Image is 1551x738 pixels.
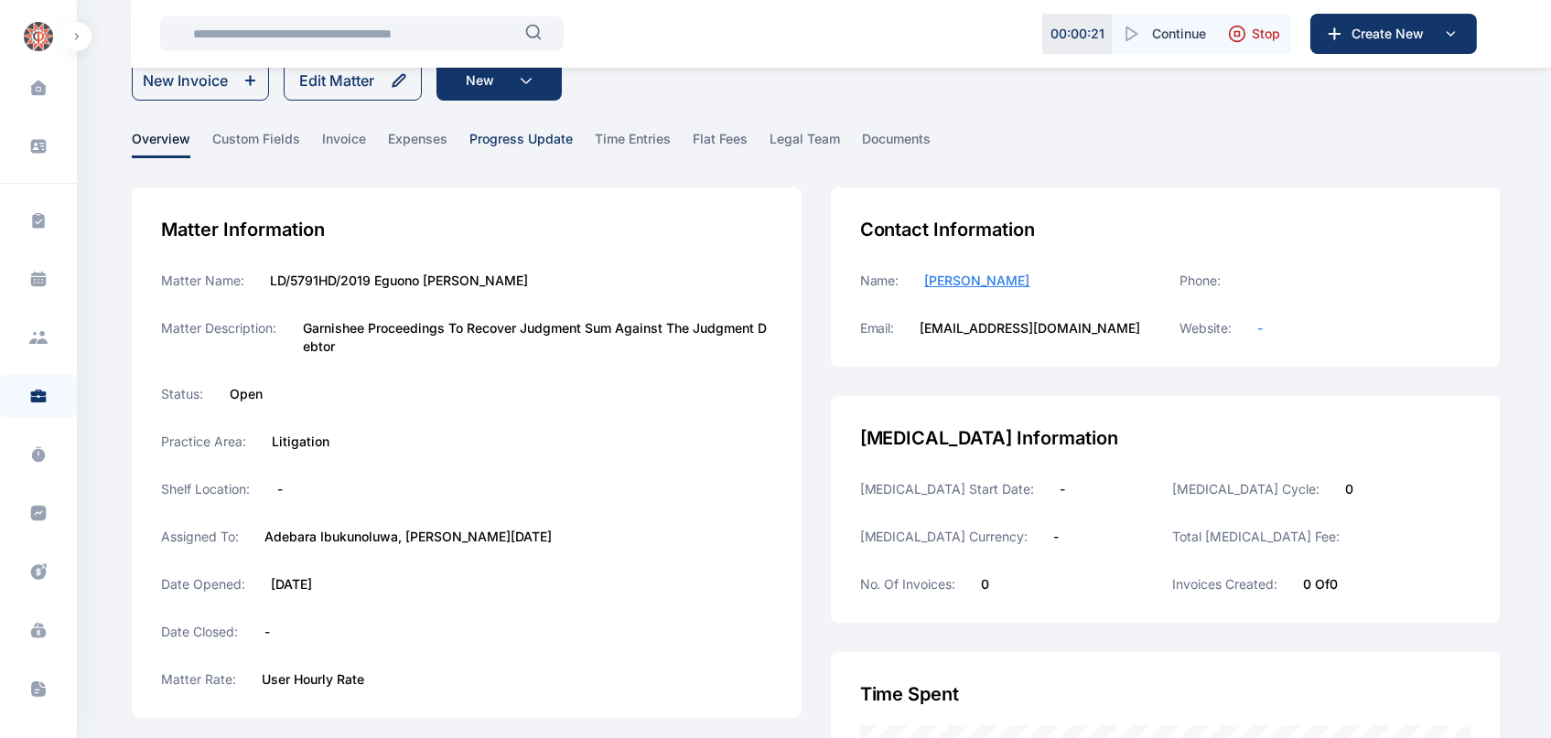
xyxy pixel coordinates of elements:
[161,319,277,356] label: Matter Description:
[230,385,263,403] label: Open
[161,272,244,290] label: Matter Name:
[982,575,990,594] label: 0
[860,272,899,290] label: Name:
[161,623,239,641] label: Date Closed:
[770,130,862,158] a: legal team
[1179,272,1221,290] label: Phone:
[270,272,528,290] label: LD/5791HD/2019 Eguono [PERSON_NAME]
[303,319,771,356] label: Garnishee Proceedings To Recover Judgment Sum Against The Judgment Debtor
[1310,14,1477,54] button: Create New
[1172,575,1277,594] label: Invoices Created:
[1257,319,1263,337] a: -
[322,130,366,158] span: invoice
[132,130,212,158] a: overview
[860,425,1470,451] div: [MEDICAL_DATA] Information
[693,130,748,158] span: flat fees
[860,217,1470,242] div: Contact Information
[161,480,252,498] label: Shelf Location:
[262,670,364,689] label: User Hourly Rate
[595,130,671,158] span: time entries
[860,681,1470,707] div: Time Spent
[277,480,283,498] label: -
[161,528,239,546] label: Assigned To:
[322,130,388,158] a: invoice
[299,70,374,91] div: Edit Matter
[161,433,246,451] label: Practice Area:
[132,60,269,101] button: New Invoice
[436,60,562,101] button: New
[860,575,956,594] label: No. of Invoices:
[161,575,245,594] label: Date Opened:
[272,433,329,451] label: Litigation
[860,319,895,337] label: Email:
[264,623,270,641] label: -
[1112,14,1217,54] button: Continue
[161,670,236,689] label: Matter Rate:
[1252,25,1280,43] span: Stop
[1172,528,1340,546] label: Total [MEDICAL_DATA] Fee:
[212,130,322,158] a: custom fields
[1152,25,1206,43] span: Continue
[161,217,771,242] div: Matter Information
[1054,528,1060,546] label: -
[1344,25,1439,43] span: Create New
[271,575,312,594] label: [DATE]
[264,528,552,546] label: Adebara ibukunoluwa, [PERSON_NAME][DATE]
[595,130,693,158] a: time entries
[284,60,422,101] button: Edit Matter
[388,130,447,158] span: expenses
[693,130,770,158] a: flat fees
[770,130,840,158] span: legal team
[1061,480,1066,498] label: -
[1217,14,1291,54] button: Stop
[1050,25,1104,43] p: 00 : 00 : 21
[925,273,1030,288] span: [PERSON_NAME]
[1179,319,1232,337] label: Website:
[161,385,204,403] label: Status:
[143,70,228,91] div: New Invoice
[860,528,1029,546] label: [MEDICAL_DATA] Currency:
[132,130,190,158] span: overview
[1172,480,1319,498] label: [MEDICAL_DATA] Cycle:
[469,130,573,158] span: progress update
[862,130,931,158] span: documents
[1303,575,1338,594] label: 0 of 0
[388,130,469,158] a: expenses
[469,130,595,158] a: progress update
[860,480,1035,498] label: [MEDICAL_DATA] Start Date:
[1345,480,1353,498] label: 0
[862,130,953,158] a: documents
[925,272,1030,290] a: [PERSON_NAME]
[921,319,1141,337] label: [EMAIL_ADDRESS][DOMAIN_NAME]
[212,130,300,158] span: custom fields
